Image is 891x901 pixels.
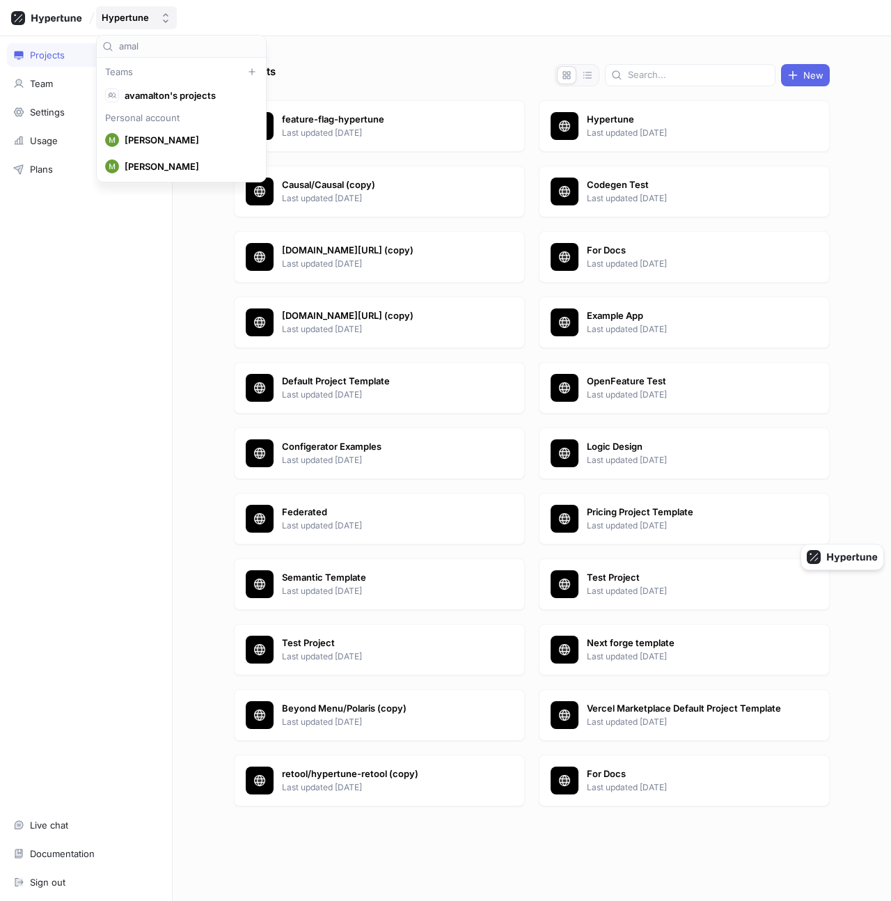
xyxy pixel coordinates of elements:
p: Vercel Marketplace Default Project Template [587,702,789,716]
p: Example App [587,309,789,323]
p: Last updated [DATE] [282,323,484,336]
p: Federated [282,506,484,519]
p: Last updated [DATE] [282,519,484,532]
div: Plans [30,164,53,175]
a: Plans [7,157,165,181]
p: Last updated [DATE] [587,389,789,401]
a: Documentation [7,842,165,865]
p: Codegen Test [587,178,789,192]
div: Live chat [30,820,68,831]
div: Settings [30,107,65,118]
div: Team [30,78,53,89]
p: Last updated [DATE] [587,127,789,139]
div: Projects [30,49,65,61]
div: Personal account [100,113,263,122]
p: Last updated [DATE] [282,127,484,139]
p: Last updated [DATE] [282,716,484,728]
p: Last updated [DATE] [282,585,484,597]
p: Last updated [DATE] [587,716,789,728]
a: Projects [7,43,165,67]
p: Default Project Template [282,375,484,389]
button: New [781,64,830,86]
p: Last updated [DATE] [282,781,484,794]
p: Last updated [DATE] [587,258,789,270]
div: Usage [30,135,58,146]
div: Hypertune [102,12,149,24]
p: Last updated [DATE] [282,454,484,467]
img: User [105,159,119,173]
button: Hypertune [96,6,177,29]
a: Settings [7,100,165,124]
p: Logic Design [587,440,789,454]
p: Last updated [DATE] [587,781,789,794]
p: Hypertune [587,113,789,127]
p: Last updated [DATE] [282,192,484,205]
input: Search... [628,68,769,82]
input: Search... [119,40,260,54]
p: Configerator Examples [282,440,484,454]
p: Next forge template [587,636,789,650]
p: Beyond Menu/Polaris (copy) [282,702,484,716]
p: Last updated [DATE] [282,258,484,270]
span: [PERSON_NAME] [125,134,251,146]
img: User [105,133,119,147]
div: Documentation [30,848,95,859]
p: Semantic Template [282,571,484,585]
p: Last updated [DATE] [587,454,789,467]
div: Teams [100,66,263,77]
p: For Docs [587,244,789,258]
p: Last updated [DATE] [587,650,789,663]
p: Pricing Project Template [587,506,789,519]
p: Last updated [DATE] [587,323,789,336]
p: Test Project [587,571,789,585]
p: Causal/Causal (copy) [282,178,484,192]
p: Last updated [DATE] [587,519,789,532]
p: Last updated [DATE] [282,650,484,663]
p: For Docs [587,767,789,781]
p: [DOMAIN_NAME][URL] (copy) [282,244,484,258]
div: Sign out [30,877,65,888]
span: avamalton's projects [125,90,251,102]
p: Last updated [DATE] [587,192,789,205]
p: Test Project [282,636,484,650]
span: [PERSON_NAME] [125,161,251,173]
p: [DOMAIN_NAME][URL] (copy) [282,309,484,323]
span: New [803,71,823,79]
p: feature-flag-hypertune [282,113,484,127]
p: Last updated [DATE] [282,389,484,401]
p: OpenFeature Test [587,375,789,389]
a: Team [7,72,165,95]
a: Usage [7,129,165,152]
p: Last updated [DATE] [587,585,789,597]
p: retool/hypertune-retool (copy) [282,767,484,781]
